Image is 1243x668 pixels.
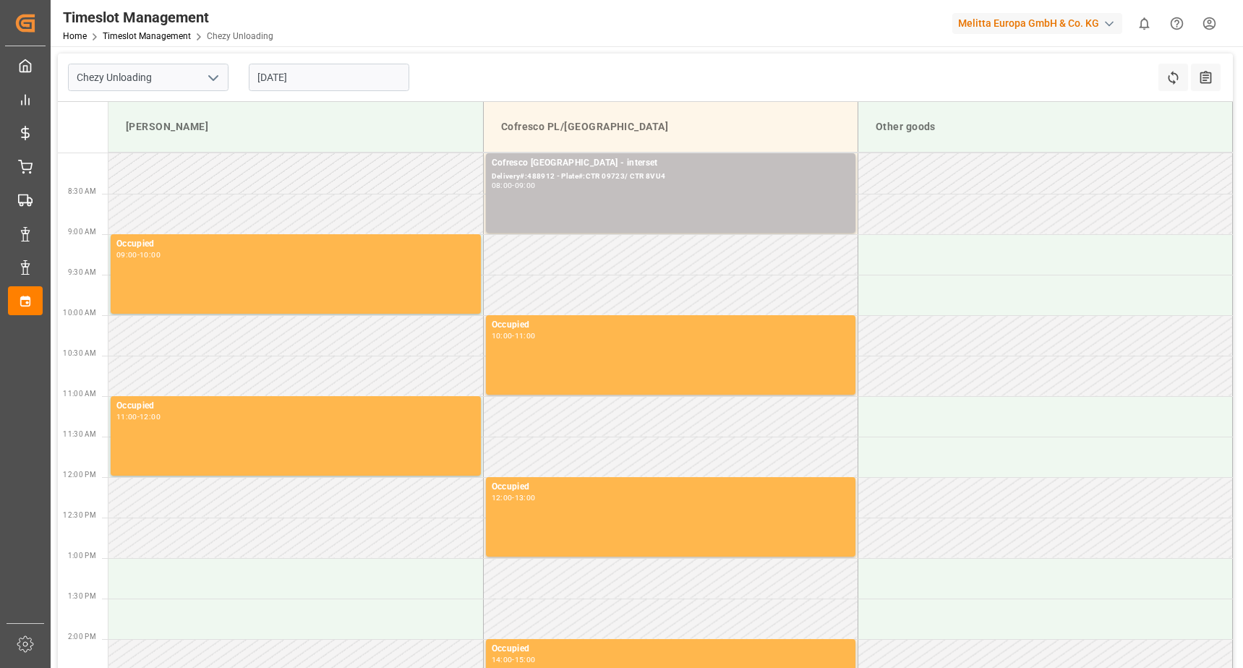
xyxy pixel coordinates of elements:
div: Other goods [870,114,1221,140]
div: 13:00 [515,494,536,501]
div: Occupied [492,480,850,494]
span: 10:00 AM [63,309,96,317]
a: Home [63,31,87,41]
span: 10:30 AM [63,349,96,357]
button: Melitta Europa GmbH & Co. KG [952,9,1128,37]
div: - [512,182,514,189]
div: 15:00 [515,656,536,663]
input: DD-MM-YYYY [249,64,409,91]
span: 1:00 PM [68,552,96,560]
div: Occupied [116,399,475,414]
div: 12:00 [492,494,513,501]
div: 12:00 [140,414,161,420]
span: 12:30 PM [63,511,96,519]
div: 09:00 [515,182,536,189]
div: 08:00 [492,182,513,189]
input: Type to search/select [68,64,228,91]
div: Melitta Europa GmbH & Co. KG [952,13,1122,34]
div: Delivery#:488912 - Plate#:CTR 09723/ CTR 8VU4 [492,171,850,183]
div: - [512,333,514,339]
div: 10:00 [140,252,161,258]
button: open menu [202,67,223,89]
span: 9:00 AM [68,228,96,236]
div: Occupied [492,318,850,333]
div: 11:00 [515,333,536,339]
span: 12:00 PM [63,471,96,479]
span: 11:30 AM [63,430,96,438]
div: - [137,252,140,258]
span: 8:30 AM [68,187,96,195]
div: Occupied [116,237,475,252]
span: 2:00 PM [68,633,96,641]
button: show 0 new notifications [1128,7,1161,40]
div: Timeslot Management [63,7,273,28]
div: [PERSON_NAME] [120,114,471,140]
button: Help Center [1161,7,1193,40]
div: Occupied [492,642,850,656]
div: Cofresco [GEOGRAPHIC_DATA] - interset [492,156,850,171]
div: 11:00 [116,414,137,420]
div: 09:00 [116,252,137,258]
div: 10:00 [492,333,513,339]
div: - [512,656,514,663]
div: - [512,494,514,501]
a: Timeslot Management [103,31,191,41]
span: 1:30 PM [68,592,96,600]
span: 9:30 AM [68,268,96,276]
div: - [137,414,140,420]
div: Cofresco PL/[GEOGRAPHIC_DATA] [495,114,846,140]
span: 11:00 AM [63,390,96,398]
div: 14:00 [492,656,513,663]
